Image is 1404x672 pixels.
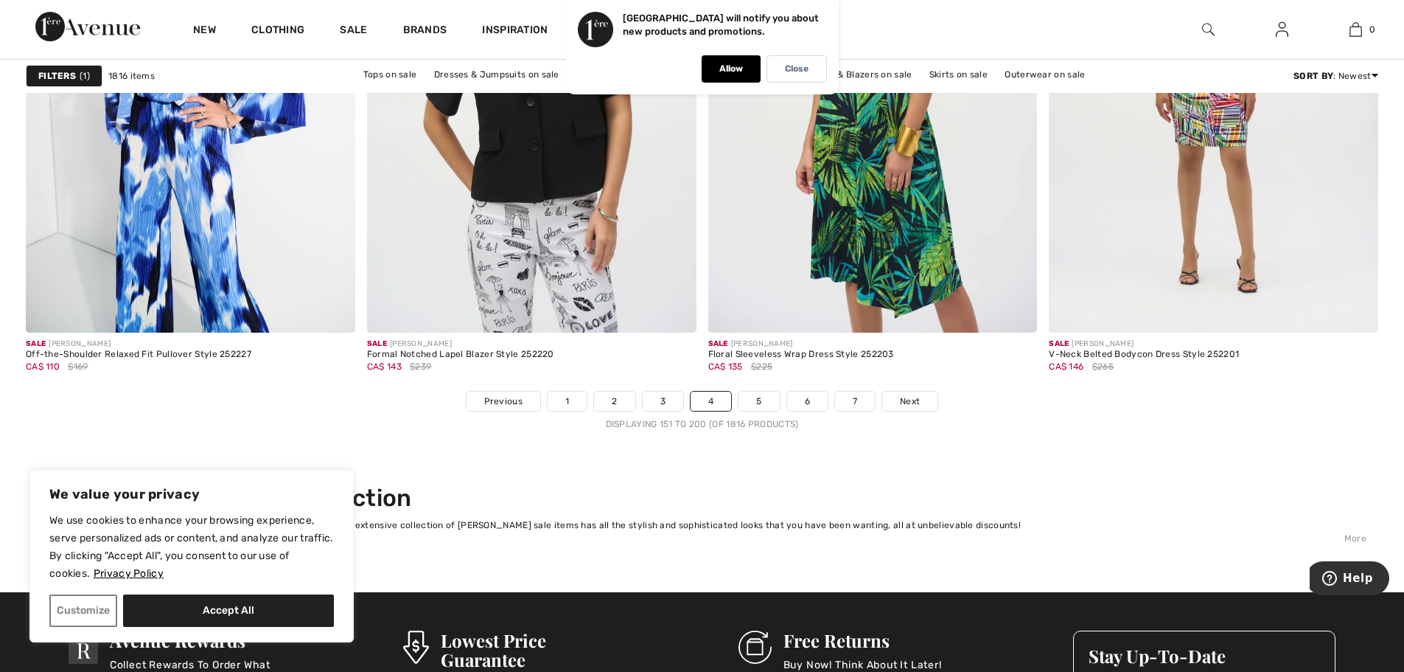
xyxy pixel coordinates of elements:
[997,65,1092,84] a: Outerwear on sale
[110,631,290,650] h3: Avenue Rewards
[340,24,367,39] a: Sale
[643,392,683,411] a: 3
[93,567,164,581] a: Privacy Policy
[900,395,920,408] span: Next
[484,395,523,408] span: Previous
[26,418,1378,431] div: Displaying 151 to 200 (of 1816 products)
[38,69,76,83] strong: Filters
[548,392,587,411] a: 1
[38,519,1366,532] div: Shop select styles from our , now on . Our extensive collection of [PERSON_NAME] sale items has a...
[356,65,425,84] a: Tops on sale
[691,392,731,411] a: 4
[1293,69,1378,83] div: : Newest
[367,339,554,350] div: [PERSON_NAME]
[1049,361,1083,372] span: CA$ 146
[49,595,117,627] button: Customize
[738,631,772,664] img: Free Returns
[108,69,155,83] span: 1816 items
[26,339,251,350] div: [PERSON_NAME]
[26,391,1378,431] nav: Page navigation
[708,361,743,372] span: CA$ 135
[26,361,60,372] span: CA$ 110
[367,361,402,372] span: CA$ 143
[26,350,251,360] div: Off-the-Shoulder Relaxed Fit Pullover Style 252227
[367,350,554,360] div: Formal Notched Lapel Blazer Style 252220
[1202,21,1215,38] img: search the website
[26,339,46,348] span: Sale
[1293,71,1333,81] strong: Sort By
[69,631,98,664] img: Avenue Rewards
[193,24,216,39] a: New
[49,485,334,503] p: We value your privacy
[1049,339,1069,348] span: Sale
[708,350,894,360] div: Floral Sleeveless Wrap Dress Style 252203
[882,392,937,411] a: Next
[29,470,354,642] div: We value your privacy
[783,631,942,650] h3: Free Returns
[623,13,819,37] p: [GEOGRAPHIC_DATA] will notify you about new products and promotions.
[38,532,1366,545] div: More
[467,392,540,411] a: Previous
[427,65,567,84] a: Dresses & Jumpsuits on sale
[49,512,334,583] p: We use cookies to enhance your browsing experience, serve personalized ads or content, and analyz...
[410,360,431,373] span: $239
[787,392,828,411] a: 6
[1310,561,1389,598] iframe: Opens a widget where you can find more information
[123,595,334,627] button: Accept All
[1349,21,1362,38] img: My Bag
[785,63,808,75] p: Close
[738,392,779,411] a: 5
[403,631,428,664] img: Lowest Price Guarantee
[835,392,875,411] a: 7
[708,339,894,350] div: [PERSON_NAME]
[367,339,387,348] span: Sale
[1049,350,1239,360] div: V-Neck Belted Bodycon Dress Style 252201
[1276,21,1288,38] img: My Info
[792,65,920,84] a: Jackets & Blazers on sale
[1264,21,1300,39] a: Sign In
[751,360,772,373] span: $225
[719,63,743,75] p: Allow
[1049,339,1239,350] div: [PERSON_NAME]
[35,12,140,41] img: 1ère Avenue
[1319,21,1391,38] a: 0
[594,392,635,411] a: 2
[80,69,90,83] span: 1
[68,360,88,373] span: $169
[403,24,447,39] a: Brands
[482,24,548,39] span: Inspiration
[38,484,1366,512] h2: [PERSON_NAME] Sale Collection
[1089,646,1320,665] h3: Stay Up-To-Date
[251,24,304,39] a: Clothing
[1369,23,1375,36] span: 0
[708,339,728,348] span: Sale
[1092,360,1114,373] span: $265
[441,631,625,669] h3: Lowest Price Guarantee
[922,65,995,84] a: Skirts on sale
